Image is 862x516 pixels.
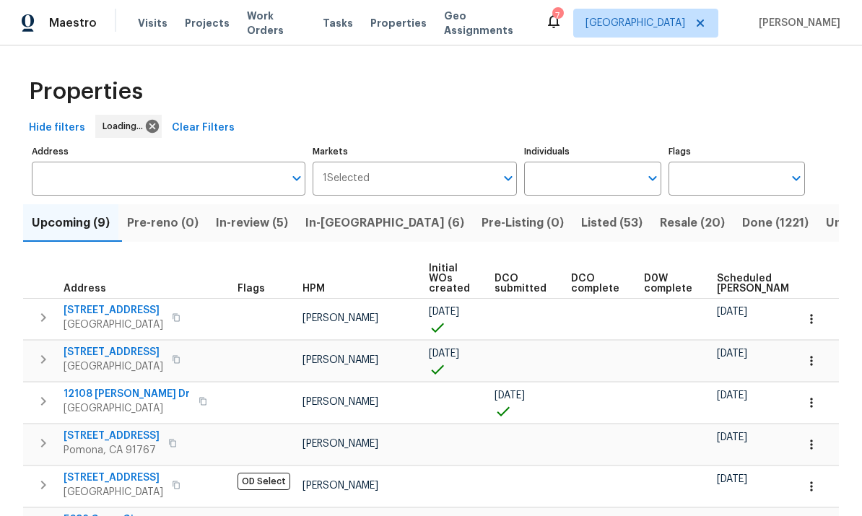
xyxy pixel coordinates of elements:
label: Flags [669,147,805,156]
span: DCO submitted [495,274,547,294]
span: Address [64,284,106,294]
span: Work Orders [247,9,305,38]
button: Hide filters [23,115,91,141]
div: Loading... [95,115,162,138]
span: [PERSON_NAME] [302,355,378,365]
span: OD Select [238,473,290,490]
span: [PERSON_NAME] [302,439,378,449]
span: Projects [185,16,230,30]
span: In-[GEOGRAPHIC_DATA] (6) [305,213,464,233]
span: HPM [302,284,325,294]
span: [PERSON_NAME] [302,481,378,491]
span: [STREET_ADDRESS] [64,471,163,485]
button: Clear Filters [166,115,240,141]
span: Geo Assignments [444,9,528,38]
button: Open [643,168,663,188]
span: [DATE] [429,307,459,317]
span: [DATE] [717,474,747,484]
span: Properties [370,16,427,30]
span: [DATE] [717,432,747,442]
button: Open [287,168,307,188]
span: [STREET_ADDRESS] [64,345,163,359]
span: Flags [238,284,265,294]
span: 1 Selected [323,172,370,185]
span: [DATE] [717,307,747,317]
span: [PERSON_NAME] [753,16,840,30]
span: Loading... [103,119,149,134]
span: Pre-Listing (0) [482,213,564,233]
div: 7 [552,9,562,23]
span: [DATE] [429,349,459,359]
span: Properties [29,84,143,99]
span: Scheduled [PERSON_NAME] [717,274,798,294]
span: [PERSON_NAME] [302,313,378,323]
span: In-review (5) [216,213,288,233]
span: Upcoming (9) [32,213,110,233]
span: Listed (53) [581,213,643,233]
span: [STREET_ADDRESS] [64,429,160,443]
span: Pre-reno (0) [127,213,199,233]
span: [DATE] [717,390,747,401]
span: Hide filters [29,119,85,137]
span: [GEOGRAPHIC_DATA] [585,16,685,30]
span: [GEOGRAPHIC_DATA] [64,485,163,499]
span: [GEOGRAPHIC_DATA] [64,318,163,332]
span: DCO complete [571,274,619,294]
span: Resale (20) [660,213,725,233]
label: Markets [313,147,518,156]
span: D0W complete [644,274,692,294]
button: Open [786,168,806,188]
span: Initial WOs created [429,263,470,294]
button: Open [498,168,518,188]
span: [DATE] [717,349,747,359]
span: Tasks [323,18,353,28]
span: Clear Filters [172,119,235,137]
span: [GEOGRAPHIC_DATA] [64,359,163,374]
span: Maestro [49,16,97,30]
span: [STREET_ADDRESS] [64,303,163,318]
span: [DATE] [495,390,525,401]
span: 12108 [PERSON_NAME] Dr [64,387,190,401]
span: [PERSON_NAME] [302,397,378,407]
label: Individuals [524,147,661,156]
label: Address [32,147,305,156]
span: Visits [138,16,167,30]
span: Pomona, CA 91767 [64,443,160,458]
span: [GEOGRAPHIC_DATA] [64,401,190,416]
span: Done (1221) [742,213,809,233]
